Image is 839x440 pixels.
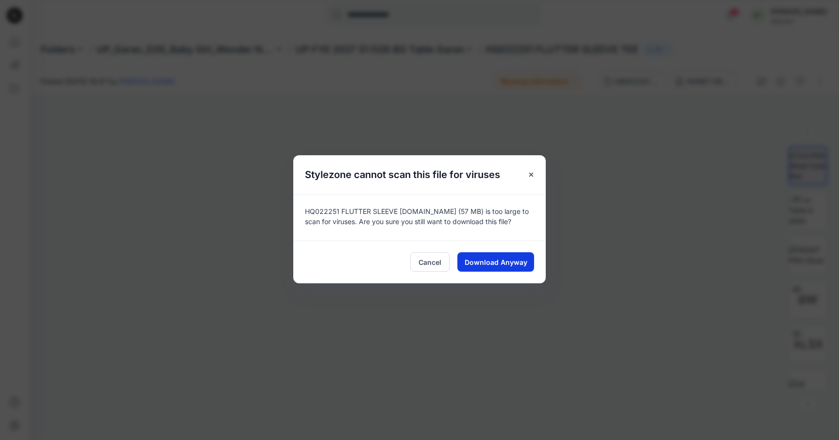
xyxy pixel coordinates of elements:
span: Download Anyway [465,257,527,267]
button: Cancel [410,252,450,272]
span: Cancel [419,257,441,267]
div: HQ022251 FLUTTER SLEEVE [DOMAIN_NAME] (57 MB) is too large to scan for viruses. Are you sure you ... [293,194,546,241]
h5: Stylezone cannot scan this file for viruses [293,155,512,194]
button: Download Anyway [457,252,534,272]
button: Close [522,166,540,183]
